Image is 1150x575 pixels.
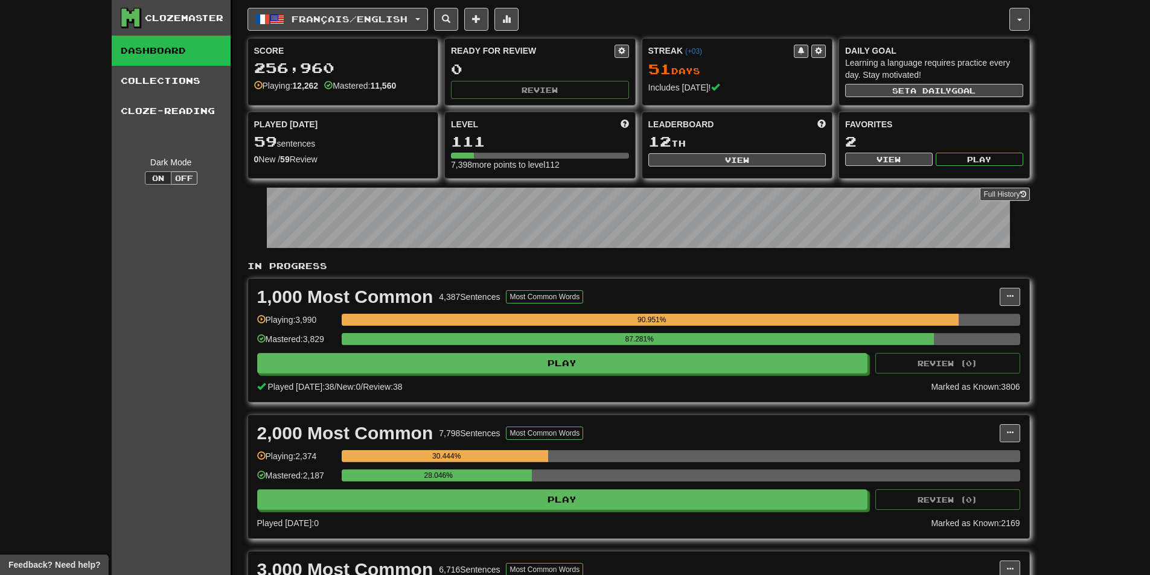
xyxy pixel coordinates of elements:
button: Most Common Words [506,427,583,440]
span: New: 0 [337,382,361,392]
div: Playing: [254,80,319,92]
div: Ready for Review [451,45,615,57]
a: Cloze-Reading [112,96,231,126]
div: Day s [648,62,826,77]
button: Play [257,489,868,510]
a: Full History [980,188,1029,201]
div: Clozemaster [145,12,223,24]
div: 2 [845,134,1023,149]
span: Played [DATE] [254,118,318,130]
strong: 0 [254,154,259,164]
span: Leaderboard [648,118,714,130]
span: Played [DATE]: 38 [267,382,334,392]
div: Score [254,45,432,57]
div: Streak [648,45,794,57]
strong: 59 [280,154,290,164]
button: Review (0) [875,489,1020,510]
div: 90.951% [345,314,959,326]
div: Mastered: 3,829 [257,333,336,353]
div: Dark Mode [121,156,222,168]
div: Mastered: [324,80,396,92]
button: Most Common Words [506,290,583,303]
span: Review: 38 [363,382,402,392]
div: 256,960 [254,60,432,75]
span: a daily [910,86,951,95]
button: Review [451,81,629,99]
span: / [360,382,363,392]
div: Marked as Known: 2169 [931,517,1020,529]
span: / [334,382,337,392]
div: 28.046% [345,469,532,481]
div: Learning a language requires practice every day. Stay motivated! [845,57,1023,81]
span: Score more points to level up [621,118,629,130]
strong: 12,262 [292,81,318,91]
span: Level [451,118,478,130]
div: th [648,134,826,150]
a: (+03) [685,47,702,56]
div: sentences [254,134,432,150]
div: 0 [451,62,629,77]
button: Français/English [248,8,428,31]
span: Played [DATE]: 0 [257,518,319,528]
div: Includes [DATE]! [648,81,826,94]
button: View [648,153,826,167]
button: Search sentences [434,8,458,31]
div: 87.281% [345,333,934,345]
button: Add sentence to collection [464,8,488,31]
span: This week in points, UTC [817,118,826,130]
p: In Progress [248,260,1030,272]
div: Favorites [845,118,1023,130]
div: 1,000 Most Common [257,288,433,306]
button: Play [936,153,1023,166]
span: 12 [648,133,671,150]
strong: 11,560 [370,81,396,91]
div: Playing: 2,374 [257,450,336,470]
div: 2,000 Most Common [257,424,433,442]
button: Play [257,353,868,373]
button: View [845,153,933,166]
button: More stats [494,8,519,31]
span: Français / English [292,14,407,24]
div: New / Review [254,153,432,165]
span: 51 [648,60,671,77]
div: 4,387 Sentences [439,291,500,303]
button: On [145,171,171,185]
button: Review (0) [875,353,1020,373]
div: 111 [451,134,629,149]
span: Open feedback widget [8,559,100,571]
div: 7,398 more points to level 112 [451,159,629,171]
div: 30.444% [345,450,548,462]
div: Daily Goal [845,45,1023,57]
button: Off [171,171,197,185]
div: Playing: 3,990 [257,314,336,334]
a: Collections [112,66,231,96]
a: Dashboard [112,36,231,66]
div: 7,798 Sentences [439,427,500,439]
button: Seta dailygoal [845,84,1023,97]
div: Mastered: 2,187 [257,469,336,489]
span: 59 [254,133,277,150]
div: Marked as Known: 3806 [931,381,1020,393]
